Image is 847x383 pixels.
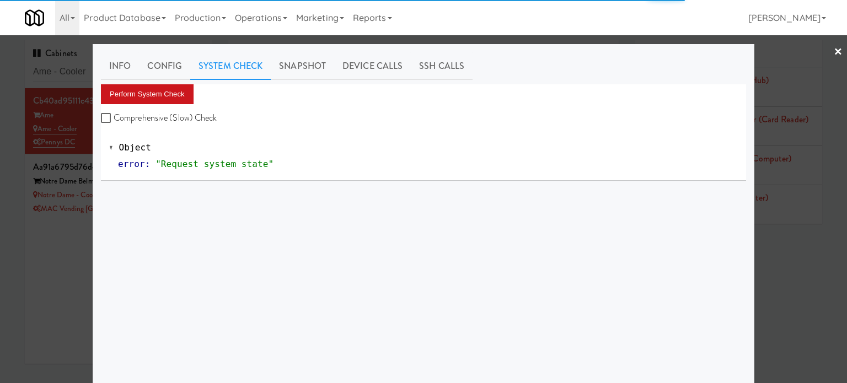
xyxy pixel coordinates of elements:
[101,110,217,126] label: Comprehensive (Slow) Check
[334,52,411,80] a: Device Calls
[139,52,190,80] a: Config
[411,52,473,80] a: SSH Calls
[119,142,151,153] span: Object
[271,52,334,80] a: Snapshot
[145,159,151,169] span: :
[834,35,843,69] a: ×
[156,159,274,169] span: "Request system state"
[118,159,145,169] span: error
[101,52,139,80] a: Info
[101,114,114,123] input: Comprehensive (Slow) Check
[190,52,271,80] a: System Check
[101,84,194,104] button: Perform System Check
[25,8,44,28] img: Micromart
